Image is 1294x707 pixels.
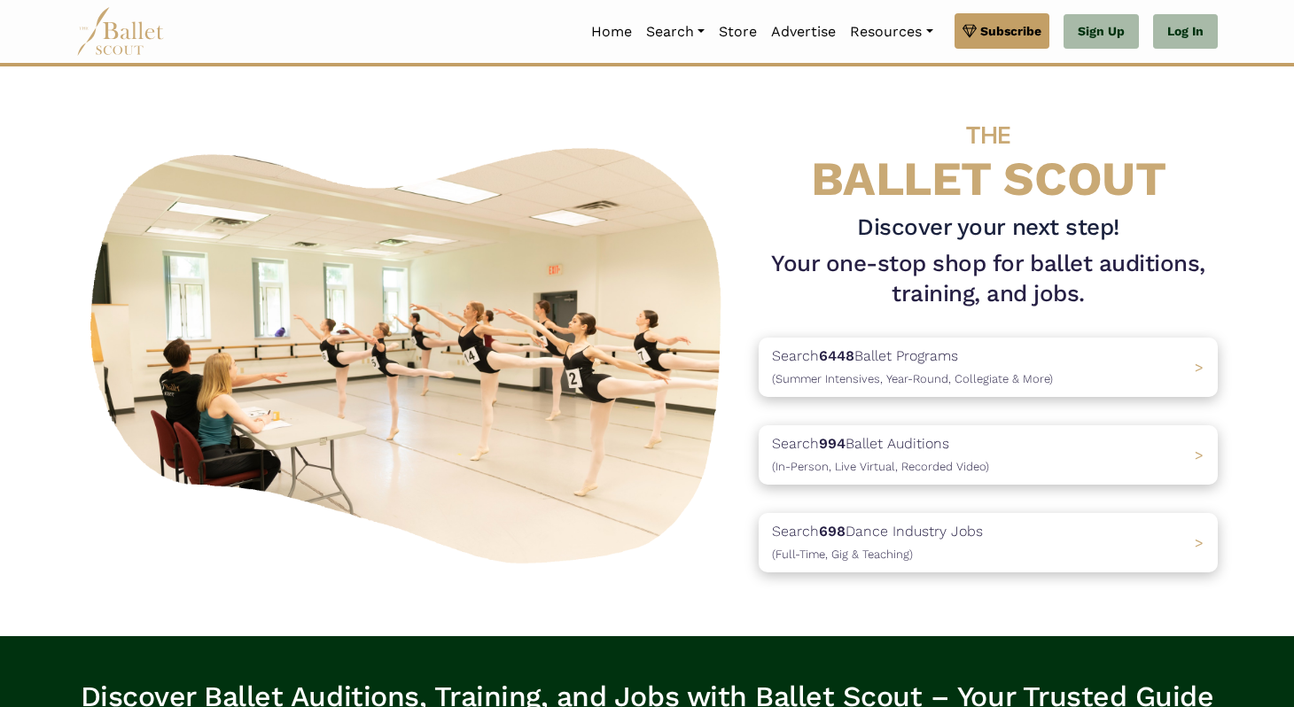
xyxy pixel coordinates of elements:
[819,435,846,452] b: 994
[1064,14,1139,50] a: Sign Up
[772,548,913,561] span: (Full-Time, Gig & Teaching)
[759,102,1218,206] h4: BALLET SCOUT
[76,128,744,574] img: A group of ballerinas talking to each other in a ballet studio
[1195,359,1204,376] span: >
[764,13,843,50] a: Advertise
[819,523,846,540] b: 698
[772,432,989,478] p: Search Ballet Auditions
[1195,534,1204,551] span: >
[955,13,1049,49] a: Subscribe
[1195,447,1204,463] span: >
[759,425,1218,485] a: Search994Ballet Auditions(In-Person, Live Virtual, Recorded Video) >
[759,338,1218,397] a: Search6448Ballet Programs(Summer Intensives, Year-Round, Collegiate & More)>
[639,13,712,50] a: Search
[772,520,983,565] p: Search Dance Industry Jobs
[772,372,1053,385] span: (Summer Intensives, Year-Round, Collegiate & More)
[584,13,639,50] a: Home
[712,13,764,50] a: Store
[759,249,1218,309] h1: Your one-stop shop for ballet auditions, training, and jobs.
[819,347,854,364] b: 6448
[980,21,1041,41] span: Subscribe
[963,21,977,41] img: gem.svg
[759,213,1218,243] h3: Discover your next step!
[772,345,1053,390] p: Search Ballet Programs
[966,120,1010,150] span: THE
[772,460,989,473] span: (In-Person, Live Virtual, Recorded Video)
[843,13,939,50] a: Resources
[1153,14,1218,50] a: Log In
[759,513,1218,572] a: Search698Dance Industry Jobs(Full-Time, Gig & Teaching) >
